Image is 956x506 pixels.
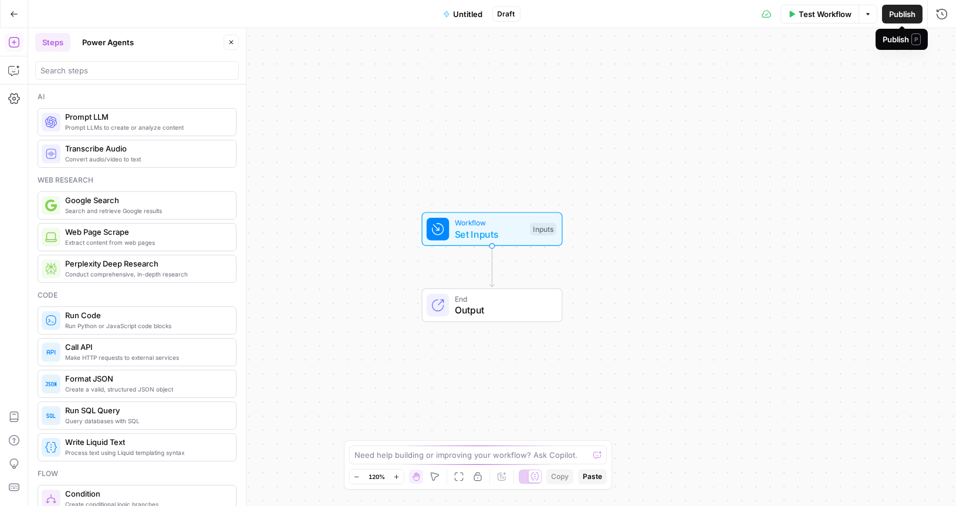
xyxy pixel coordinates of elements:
span: Condition [65,488,227,500]
span: Query databases with SQL [65,416,227,426]
span: Convert audio/video to text [65,154,227,164]
input: Search steps [40,65,234,76]
button: Paste [578,469,607,484]
span: Transcribe Audio [65,143,227,154]
span: Test Workflow [799,8,852,20]
button: Copy [546,469,573,484]
span: 120% [369,472,385,481]
span: Paste [583,471,602,482]
span: Process text using Liquid templating syntax [65,448,227,457]
span: Run Python or JavaScript code blocks [65,321,227,330]
span: End [455,293,550,304]
span: Prompt LLM [65,111,227,123]
g: Edge from start to end [490,246,494,287]
span: Untitled [454,8,483,20]
div: Code [38,290,237,301]
span: Draft [498,9,515,19]
span: Run Code [65,309,227,321]
div: Flow [38,468,237,479]
span: Run SQL Query [65,404,227,416]
span: Output [455,303,550,317]
div: Ai [38,92,237,102]
span: Search and retrieve Google results [65,206,227,215]
button: Steps [35,33,70,52]
span: Web Page Scrape [65,226,227,238]
span: Write Liquid Text [65,436,227,448]
span: Workflow [455,217,525,228]
button: Test Workflow [781,5,859,23]
span: Set Inputs [455,227,525,241]
span: Extract content from web pages [65,238,227,247]
button: Untitled [436,5,490,23]
span: Make HTTP requests to external services [65,353,227,362]
div: WorkflowSet InputsInputs [383,212,602,246]
div: Web research [38,175,237,185]
span: Create a valid, structured JSON object [65,384,227,394]
button: Power Agents [75,33,141,52]
div: Inputs [530,222,556,235]
span: Conduct comprehensive, in-depth research [65,269,227,279]
span: Format JSON [65,373,227,384]
span: Perplexity Deep Research [65,258,227,269]
button: Publish [882,5,923,23]
span: Publish [889,8,916,20]
span: Call API [65,341,227,353]
span: Prompt LLMs to create or analyze content [65,123,227,132]
div: EndOutput [383,288,602,322]
span: Google Search [65,194,227,206]
span: Copy [551,471,569,482]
